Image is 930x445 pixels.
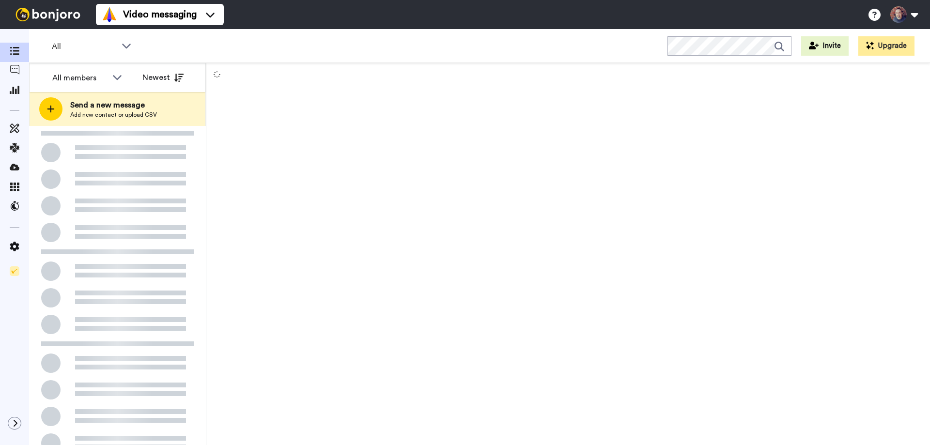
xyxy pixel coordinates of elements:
[858,36,914,56] button: Upgrade
[52,41,117,52] span: All
[135,68,191,87] button: Newest
[801,36,849,56] button: Invite
[10,266,19,276] img: Checklist.svg
[52,72,108,84] div: All members
[70,99,157,111] span: Send a new message
[12,8,84,21] img: bj-logo-header-white.svg
[70,111,157,119] span: Add new contact or upload CSV
[123,8,197,21] span: Video messaging
[102,7,117,22] img: vm-color.svg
